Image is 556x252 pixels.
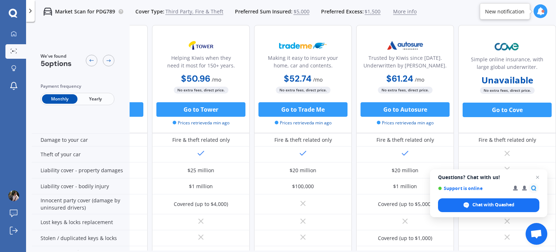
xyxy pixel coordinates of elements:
div: Payment frequency [41,83,114,90]
span: No extra fees, direct price. [378,87,433,94]
div: Covered (up to $5,000) [378,201,432,208]
button: Go to Trade Me [258,102,347,117]
span: Preferred Sum Insured: [235,8,292,15]
span: 5 options [41,59,72,68]
div: Stolen / duplicated keys & locks [32,230,130,246]
span: No extra fees, direct price. [480,87,535,94]
span: More info [393,8,417,15]
b: $61.24 [386,73,413,84]
div: Simple online insurance, with large global underwriter. [464,55,550,74]
div: $20 million [290,167,316,174]
div: New notification [485,8,525,15]
div: $1 million [189,183,213,190]
div: Trusted by Kiwis since [DATE]. Underwritten by [PERSON_NAME]. [362,54,448,72]
span: Prices retrieved a min ago [275,120,332,126]
span: Questions? Chat with us! [438,174,539,180]
div: Liability cover - bodily injury [32,178,130,194]
a: Open chat [526,223,547,245]
div: Covered (up to $4,000) [174,201,228,208]
div: Fire & theft related only [172,136,230,144]
img: Cove.webp [483,38,531,56]
div: Fire & theft related only [479,136,536,144]
span: No extra fees, direct price. [174,87,228,94]
span: Monthly [42,94,77,104]
span: $5,000 [294,8,309,15]
div: $100,000 [292,183,314,190]
span: / mo [415,76,424,83]
span: Prices retrieved a min ago [377,120,434,126]
span: We've found [41,53,72,59]
span: Third Party, Fire & Theft [165,8,223,15]
b: $52.74 [284,73,312,84]
span: Chat with Quashed [472,202,514,208]
img: Tower.webp [177,36,225,54]
div: Helping Kiwis when they need it most for 150+ years. [158,54,244,72]
div: Covered (up to $1,000) [378,235,432,242]
button: Go to Cove [463,103,552,117]
b: Unavailable [481,77,533,84]
button: Go to Autosure [361,102,450,117]
div: Making it easy to insure your home, car and contents. [260,54,346,72]
span: $1,500 [365,8,380,15]
div: Fire & theft related only [274,136,332,144]
span: Support is online [438,186,508,191]
div: $25 million [188,167,214,174]
p: Market Scan for PDG789 [55,8,115,15]
button: Go to Tower [156,102,245,117]
img: car.f15378c7a67c060ca3f3.svg [43,7,52,16]
span: Chat with Quashed [438,198,539,212]
span: Prices retrieved a min ago [173,120,229,126]
div: $20 million [392,167,418,174]
img: ACg8ocKvcglmo6LR2U7cicMP-K5wb1_9Mp9Jlf534Q5KbuSAwSZ6Sl70=s96-c [8,190,19,201]
img: Trademe.webp [279,36,327,54]
span: Cover Type: [135,8,164,15]
span: No extra fees, direct price. [276,87,330,94]
div: $1 million [393,183,417,190]
img: Autosure.webp [381,36,429,54]
div: Innocent party cover (damage by uninsured drivers) [32,194,130,214]
b: $50.96 [181,73,210,84]
div: Fire & theft related only [376,136,434,144]
div: Lost keys & locks replacement [32,214,130,230]
span: / mo [313,76,323,83]
span: / mo [212,76,221,83]
div: Liability cover - property damages [32,162,130,178]
span: Yearly [77,94,113,104]
div: Damage to your car [32,134,130,146]
span: Preferred Excess: [321,8,364,15]
div: Theft of your car [32,146,130,162]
